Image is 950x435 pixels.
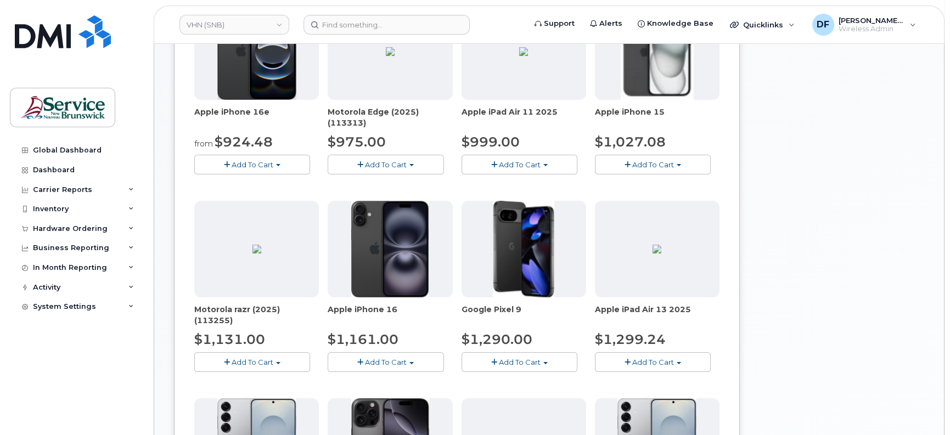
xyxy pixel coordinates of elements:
[595,331,666,347] span: $1,299.24
[365,160,407,169] span: Add To Cart
[194,304,319,326] div: Motorola razr (2025) (113255)
[351,201,429,297] img: iphone_16_plus.png
[582,13,630,35] a: Alerts
[232,358,273,366] span: Add To Cart
[653,245,661,253] img: 110CE2EE-BED8-457C-97B0-44C820BA34CE.png
[839,25,904,33] span: Wireless Admin
[595,352,711,371] button: Add To Cart
[217,3,296,100] img: iphone16e.png
[722,14,802,36] div: Quicklinks
[462,134,520,150] span: $999.00
[194,106,319,128] div: Apple iPhone 16e
[328,106,452,128] div: Motorola Edge (2025) (113313)
[194,352,310,371] button: Add To Cart
[595,106,719,128] div: Apple iPhone 15
[817,18,829,31] span: DF
[328,155,443,174] button: Add To Cart
[179,15,289,35] a: VHN (SNB)
[519,47,528,56] img: D05A5B98-8D38-4839-BBA4-545D6CC05E2D.png
[527,13,582,35] a: Support
[805,14,924,36] div: Doiron, Frederic (SNB)
[365,358,407,366] span: Add To Cart
[252,245,261,253] img: 5064C4E8-FB8A-45B3-ADD3-50D80ADAD265.png
[462,331,532,347] span: $1,290.00
[499,160,541,169] span: Add To Cart
[194,331,265,347] span: $1,131.00
[462,304,586,326] div: Google Pixel 9
[544,18,575,29] span: Support
[194,155,310,174] button: Add To Cart
[632,358,674,366] span: Add To Cart
[215,134,273,150] span: $924.48
[621,3,694,100] img: iphone15.jpg
[232,160,273,169] span: Add To Cart
[599,18,622,29] span: Alerts
[595,155,711,174] button: Add To Cart
[462,352,577,371] button: Add To Cart
[839,16,904,25] span: [PERSON_NAME] (SNB)
[743,20,783,29] span: Quicklinks
[462,106,586,128] div: Apple iPad Air 11 2025
[386,47,395,56] img: 97AF51E2-C620-4B55-8757-DE9A619F05BB.png
[303,15,470,35] input: Find something...
[595,304,719,326] div: Apple iPad Air 13 2025
[328,134,386,150] span: $975.00
[328,352,443,371] button: Add To Cart
[194,139,213,149] small: from
[328,304,452,326] div: Apple iPhone 16
[647,18,713,29] span: Knowledge Base
[630,13,721,35] a: Knowledge Base
[499,358,541,366] span: Add To Cart
[462,155,577,174] button: Add To Cart
[493,201,554,297] img: Pixel_9_all.png
[328,331,398,347] span: $1,161.00
[595,134,666,150] span: $1,027.08
[632,160,674,169] span: Add To Cart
